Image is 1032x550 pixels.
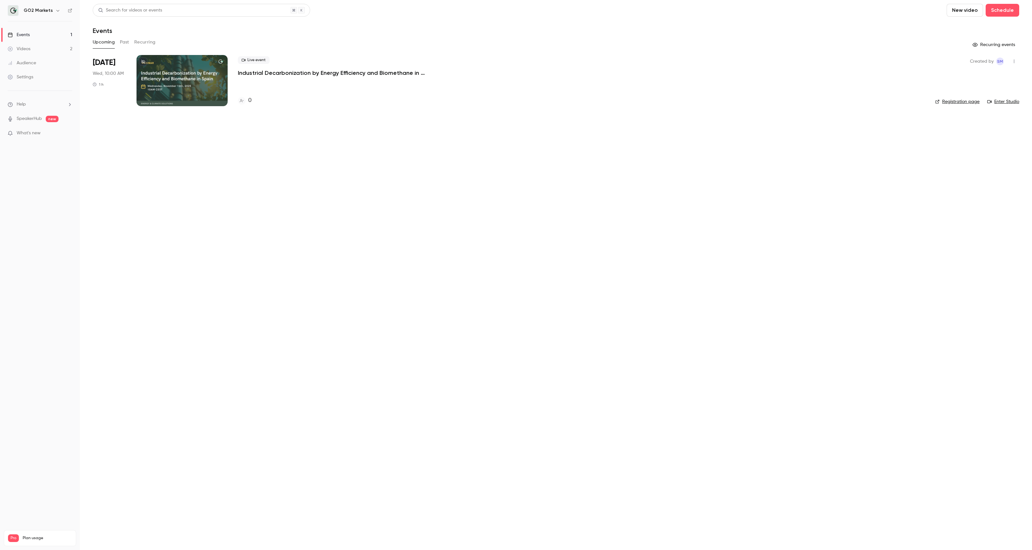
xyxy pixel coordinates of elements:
[8,32,30,38] div: Events
[8,5,18,16] img: GO2 Markets
[238,96,252,105] a: 0
[120,37,129,47] button: Past
[248,96,252,105] h4: 0
[17,101,26,108] span: Help
[24,7,53,14] h6: GO2 Markets
[93,27,112,35] h1: Events
[8,60,36,66] div: Audience
[238,69,430,77] a: Industrial Decarbonization by Energy Efficiency and Biomethane in [GEOGRAPHIC_DATA]
[986,4,1019,17] button: Schedule
[65,130,72,136] iframe: Noticeable Trigger
[93,37,115,47] button: Upcoming
[8,534,19,542] span: Pro
[987,98,1019,105] a: Enter Studio
[996,58,1004,65] span: Sophia Mwema
[8,46,30,52] div: Videos
[98,7,162,14] div: Search for videos or events
[997,58,1003,65] span: SM
[134,37,156,47] button: Recurring
[93,55,126,106] div: Nov 12 Wed, 10:00 AM (Europe/Berlin)
[947,4,983,17] button: New video
[17,115,42,122] a: SpeakerHub
[17,130,41,137] span: What's new
[970,58,994,65] span: Created by
[93,82,104,87] div: 1 h
[935,98,980,105] a: Registration page
[93,70,124,77] span: Wed, 10:00 AM
[23,536,72,541] span: Plan usage
[93,58,115,68] span: [DATE]
[46,116,59,122] span: new
[8,74,33,80] div: Settings
[970,40,1019,50] button: Recurring events
[238,56,270,64] span: Live event
[8,101,72,108] li: help-dropdown-opener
